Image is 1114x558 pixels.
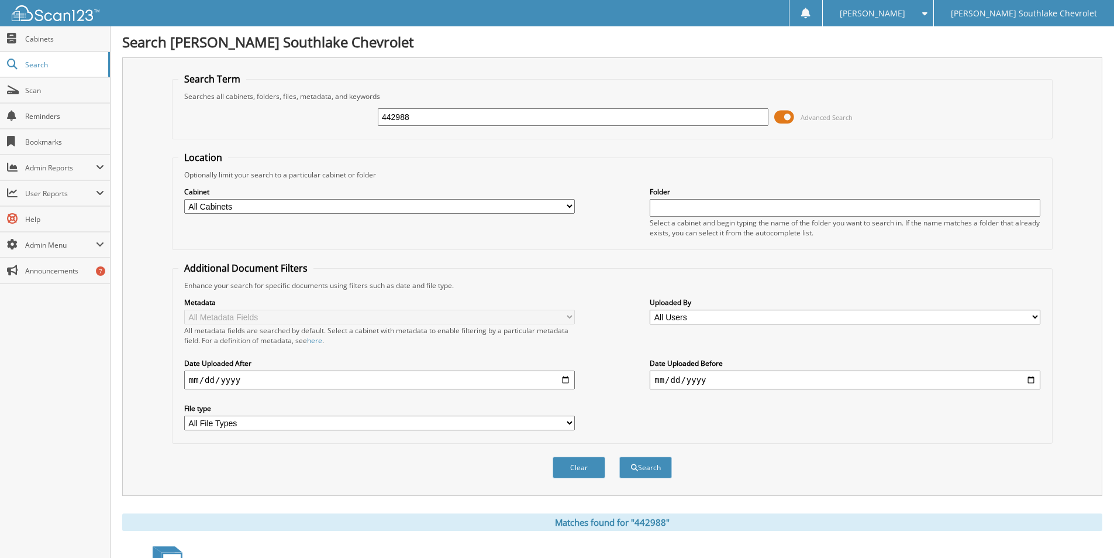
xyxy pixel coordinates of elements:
div: Enhance your search for specific documents using filters such as date and file type. [178,280,1046,290]
a: here [307,336,322,345]
div: Optionally limit your search to a particular cabinet or folder [178,170,1046,180]
span: Help [25,214,104,224]
div: Select a cabinet and begin typing the name of the folder you want to search in. If the name match... [650,218,1040,238]
button: Clear [553,457,605,478]
span: Admin Reports [25,163,96,173]
span: Announcements [25,266,104,276]
span: [PERSON_NAME] Southlake Chevrolet [951,10,1097,17]
h1: Search [PERSON_NAME] Southlake Chevrolet [122,32,1102,52]
span: Reminders [25,111,104,121]
span: Admin Menu [25,240,96,250]
span: User Reports [25,189,96,198]
legend: Search Term [178,73,246,85]
span: Advanced Search [801,113,853,122]
span: [PERSON_NAME] [840,10,905,17]
legend: Additional Document Filters [178,262,313,275]
div: Matches found for "442988" [122,514,1102,531]
legend: Location [178,151,228,164]
label: Cabinet [184,187,575,197]
input: end [650,371,1040,389]
span: Cabinets [25,34,104,44]
div: Searches all cabinets, folders, files, metadata, and keywords [178,91,1046,101]
span: Bookmarks [25,137,104,147]
div: All metadata fields are searched by default. Select a cabinet with metadata to enable filtering b... [184,326,575,345]
label: Metadata [184,297,575,307]
label: Date Uploaded After [184,358,575,368]
label: File type [184,403,575,413]
label: Date Uploaded Before [650,358,1040,368]
button: Search [619,457,672,478]
label: Uploaded By [650,297,1040,307]
img: scan123-logo-white.svg [12,5,99,21]
input: start [184,371,575,389]
span: Scan [25,85,104,95]
span: Search [25,60,102,70]
div: 7 [96,266,105,276]
label: Folder [650,187,1040,197]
